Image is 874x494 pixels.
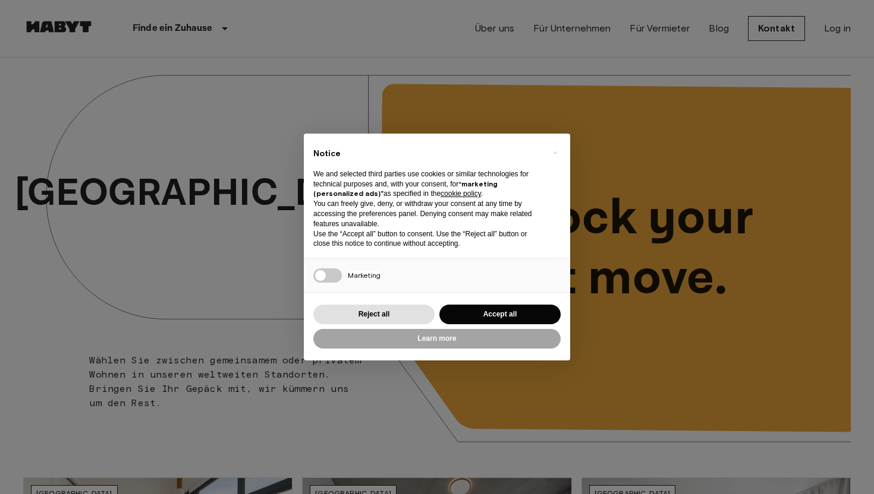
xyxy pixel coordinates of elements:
span: Marketing [348,271,381,280]
strong: “marketing (personalized ads)” [313,179,498,198]
button: Learn more [313,329,561,349]
span: × [553,145,557,160]
button: Reject all [313,305,435,324]
p: We and selected third parties use cookies or similar technologies for technical purposes and, wit... [313,169,542,199]
button: Close this notice [545,143,564,162]
button: Accept all [439,305,561,324]
a: cookie policy [441,189,481,198]
p: Use the “Accept all” button to consent. Use the “Reject all” button or close this notice to conti... [313,229,542,249]
h2: Notice [313,148,542,160]
p: You can freely give, deny, or withdraw your consent at any time by accessing the preferences pane... [313,199,542,229]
